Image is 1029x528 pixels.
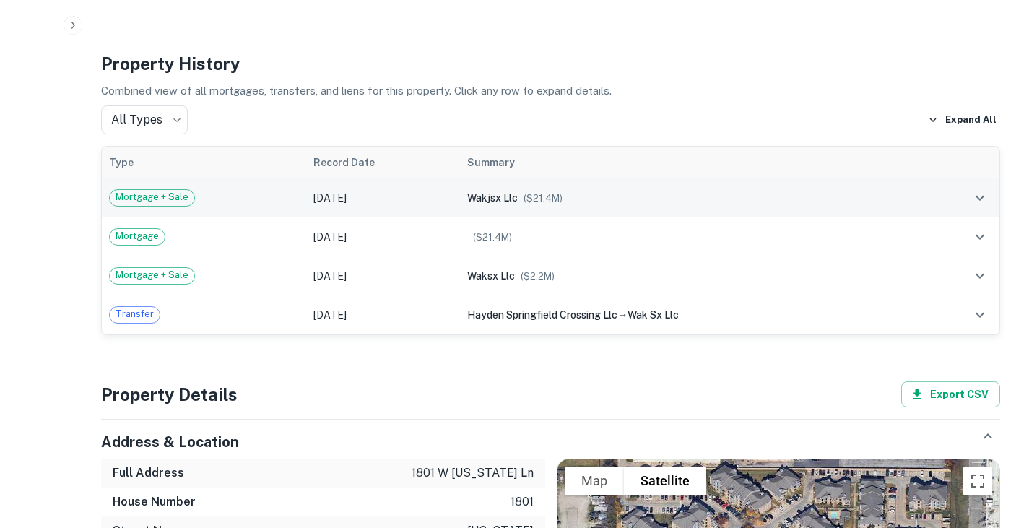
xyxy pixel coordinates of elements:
[968,186,992,210] button: expand row
[628,309,679,321] span: wak sx llc
[968,303,992,327] button: expand row
[113,493,196,511] h6: House Number
[306,147,461,178] th: Record Date
[101,82,1000,100] p: Combined view of all mortgages, transfers, and liens for this property. Click any row to expand d...
[101,105,188,134] div: All Types
[524,193,563,204] span: ($ 21.4M )
[968,264,992,288] button: expand row
[306,178,461,217] td: [DATE]
[467,192,518,204] span: wakjsx llc
[110,229,165,243] span: Mortgage
[968,225,992,249] button: expand row
[957,412,1029,482] iframe: Chat Widget
[521,271,555,282] span: ($ 2.2M )
[412,464,534,482] p: 1801 w [US_STATE] ln
[110,268,194,282] span: Mortgage + Sale
[110,307,160,321] span: Transfer
[467,270,515,282] span: waksx llc
[565,467,624,495] button: Show street map
[113,464,184,482] h6: Full Address
[306,295,461,334] td: [DATE]
[901,381,1000,407] button: Export CSV
[924,109,1000,131] button: Expand All
[473,232,512,243] span: ($ 21.4M )
[511,493,534,511] p: 1801
[306,217,461,256] td: [DATE]
[624,467,706,495] button: Show satellite imagery
[102,147,306,178] th: Type
[306,256,461,295] td: [DATE]
[467,309,617,321] span: hayden springfield crossing llc
[101,431,239,453] h5: Address & Location
[110,190,194,204] span: Mortgage + Sale
[460,147,920,178] th: Summary
[101,381,238,407] h4: Property Details
[101,51,1000,77] h4: Property History
[467,307,913,323] div: →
